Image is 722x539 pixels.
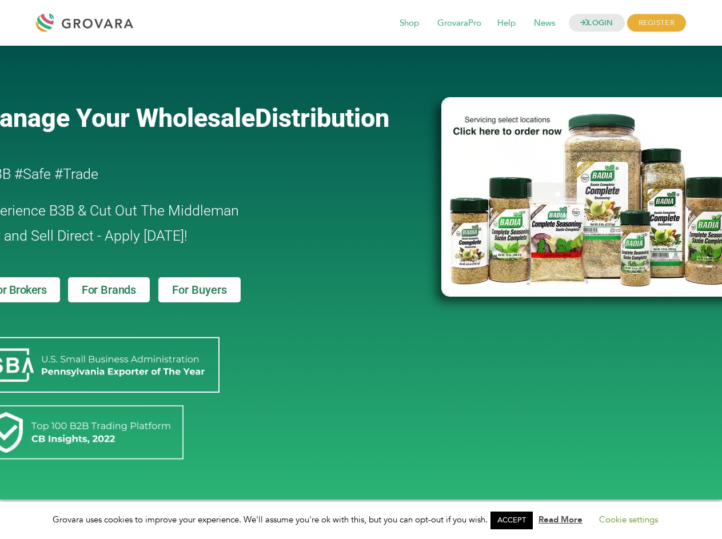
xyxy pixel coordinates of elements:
[569,14,625,32] a: LOGIN
[82,284,136,296] span: For Brands
[429,17,489,30] a: GrovaraPro
[392,17,427,30] a: Shop
[526,17,563,30] a: News
[53,514,669,525] span: Grovara uses cookies to improve your experience. We'll assume you're ok with this, but you can op...
[599,514,658,525] a: Cookie settings
[172,284,227,296] span: For Buyers
[489,13,524,34] span: Help
[429,13,489,34] span: GrovaraPro
[490,512,533,529] a: ACCEPT
[68,277,150,302] a: For Brands
[255,103,389,133] span: Distribution
[158,277,241,302] a: For Buyers
[489,17,524,30] a: Help
[526,13,563,34] span: News
[627,14,686,32] span: REGISTER
[538,514,583,525] a: Read More
[392,13,427,34] span: Shop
